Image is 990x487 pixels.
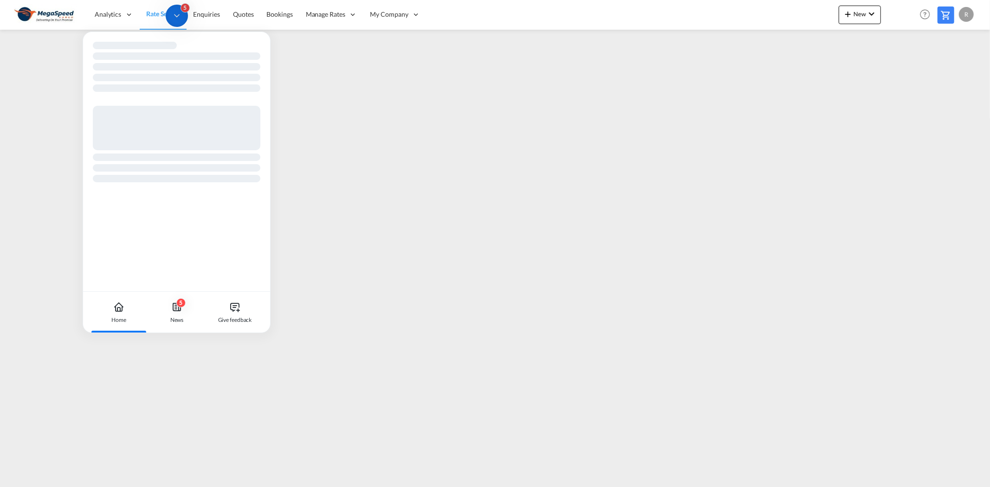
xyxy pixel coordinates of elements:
div: R [959,7,974,22]
md-icon: icon-plus 400-fg [842,8,854,19]
span: Enquiries [193,10,220,18]
span: Bookings [267,10,293,18]
div: Help [917,6,938,23]
md-icon: icon-chevron-down [866,8,877,19]
span: My Company [370,10,408,19]
span: Quotes [233,10,253,18]
span: Manage Rates [306,10,345,19]
span: New [842,10,877,18]
span: Analytics [95,10,121,19]
img: ad002ba0aea611eda5429768204679d3.JPG [14,4,77,25]
span: Rate Search [146,10,180,18]
button: icon-plus 400-fgNewicon-chevron-down [839,6,881,24]
span: Help [917,6,933,22]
